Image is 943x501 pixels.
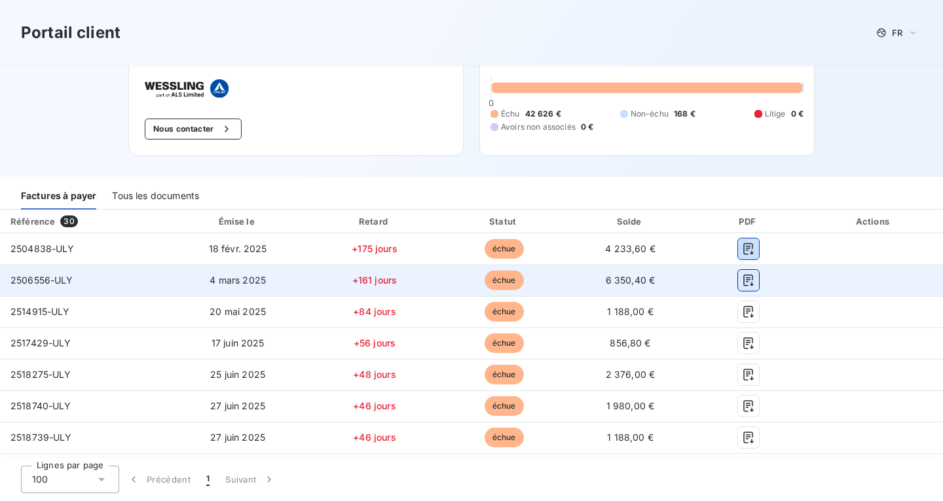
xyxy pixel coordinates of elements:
[145,119,242,139] button: Nous contacter
[145,79,229,98] img: Company logo
[212,337,265,348] span: 17 juin 2025
[607,306,654,317] span: 1 188,00 €
[10,243,75,254] span: 2504838-ULY
[353,369,396,380] span: +48 jours
[354,337,396,348] span: +56 jours
[674,108,695,120] span: 168 €
[209,243,267,254] span: 18 févr. 2025
[485,270,524,290] span: échue
[501,108,520,120] span: Échu
[112,182,199,210] div: Tous les documents
[606,274,656,286] span: 6 350,40 €
[606,400,655,411] span: 1 980,00 €
[581,121,593,133] span: 0 €
[312,215,437,228] div: Retard
[198,466,217,493] button: 1
[353,400,396,411] span: +46 jours
[353,306,396,317] span: +84 jours
[485,239,524,259] span: échue
[501,121,576,133] span: Avoirs non associés
[607,432,654,443] span: 1 188,00 €
[21,182,96,210] div: Factures à payer
[605,243,656,254] span: 4 233,60 €
[21,21,120,45] h3: Portail client
[610,337,650,348] span: 856,80 €
[485,396,524,416] span: échue
[353,432,396,443] span: +46 jours
[10,432,72,443] span: 2518739-ULY
[169,215,306,228] div: Émise le
[10,369,71,380] span: 2518275-ULY
[10,306,70,317] span: 2514915-ULY
[443,215,565,228] div: Statut
[10,400,71,411] span: 2518740-ULY
[210,369,265,380] span: 25 juin 2025
[525,108,561,120] span: 42 626 €
[485,428,524,447] span: échue
[892,28,902,38] span: FR
[606,369,656,380] span: 2 376,00 €
[32,473,48,486] span: 100
[695,215,802,228] div: PDF
[10,274,73,286] span: 2506556-ULY
[210,306,266,317] span: 20 mai 2025
[210,400,265,411] span: 27 juin 2025
[10,337,71,348] span: 2517429-ULY
[60,215,77,227] span: 30
[570,215,690,228] div: Solde
[485,333,524,353] span: échue
[210,274,266,286] span: 4 mars 2025
[807,215,940,228] div: Actions
[352,274,398,286] span: +161 jours
[631,108,669,120] span: Non-échu
[10,216,55,227] div: Référence
[489,98,494,108] span: 0
[352,243,398,254] span: +175 jours
[485,365,524,384] span: échue
[217,466,284,493] button: Suivant
[210,432,265,443] span: 27 juin 2025
[206,473,210,486] span: 1
[119,466,198,493] button: Précédent
[765,108,786,120] span: Litige
[791,108,804,120] span: 0 €
[485,302,524,322] span: échue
